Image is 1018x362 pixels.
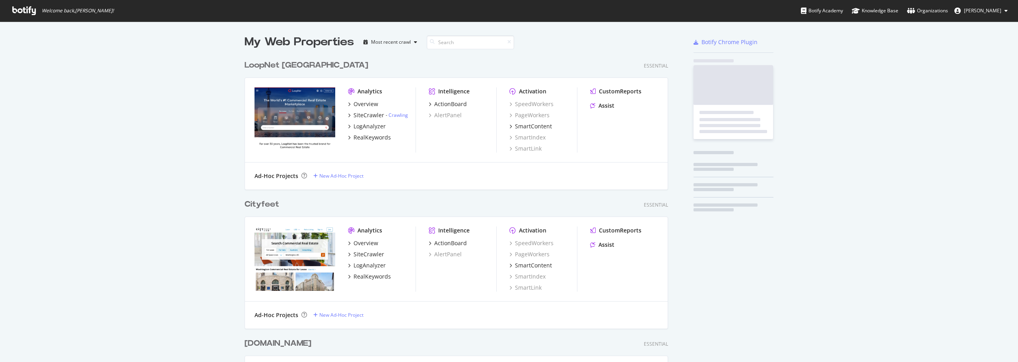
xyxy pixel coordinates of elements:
a: PageWorkers [509,111,550,119]
div: Knowledge Base [852,7,898,15]
div: Cityfeet [245,199,279,210]
div: Most recent crawl [371,40,411,45]
div: Activation [519,226,546,234]
div: LoopNet [GEOGRAPHIC_DATA] [245,60,368,71]
a: SmartIndex [509,273,546,281]
div: Analytics [357,87,382,95]
a: CustomReports [590,226,641,234]
a: Overview [348,239,378,247]
a: LogAnalyzer [348,122,386,130]
a: CustomReports [590,87,641,95]
a: SiteCrawler [348,250,384,258]
div: Essential [644,62,668,69]
a: SpeedWorkers [509,100,554,108]
div: Organizations [907,7,948,15]
div: Assist [598,241,614,249]
div: [DOMAIN_NAME] [245,338,311,349]
div: Overview [354,239,378,247]
a: Cityfeet [245,199,282,210]
a: SmartLink [509,145,542,153]
div: Analytics [357,226,382,234]
a: New Ad-Hoc Project [313,172,363,179]
div: SiteCrawler [354,250,384,258]
a: SmartLink [509,284,542,292]
div: My Web Properties [245,34,354,50]
div: Assist [598,102,614,110]
span: Phil Mastroianni [964,7,1001,14]
div: ActionBoard [434,239,467,247]
a: ActionBoard [429,100,467,108]
a: SiteCrawler- Crawling [348,111,408,119]
a: LoopNet [GEOGRAPHIC_DATA] [245,60,371,71]
div: Activation [519,87,546,95]
div: - [386,112,408,118]
div: CustomReports [599,87,641,95]
div: Botify Chrome Plugin [701,38,758,46]
a: RealKeywords [348,134,391,141]
img: Loopnet.ca [254,87,335,152]
div: SmartContent [515,261,552,269]
a: SpeedWorkers [509,239,554,247]
a: New Ad-Hoc Project [313,312,363,318]
div: Botify Academy [801,7,843,15]
a: Overview [348,100,378,108]
a: Assist [590,241,614,249]
a: SmartContent [509,122,552,130]
div: SmartContent [515,122,552,130]
a: SmartIndex [509,134,546,141]
div: RealKeywords [354,273,391,281]
a: SmartContent [509,261,552,269]
a: LogAnalyzer [348,261,386,269]
img: cityfeet.com [254,226,335,291]
div: Overview [354,100,378,108]
a: ActionBoard [429,239,467,247]
div: Intelligence [438,226,470,234]
div: SiteCrawler [354,111,384,119]
a: PageWorkers [509,250,550,258]
div: LogAnalyzer [354,261,386,269]
div: RealKeywords [354,134,391,141]
div: Intelligence [438,87,470,95]
input: Search [427,35,514,49]
a: RealKeywords [348,273,391,281]
a: Assist [590,102,614,110]
div: Essential [644,341,668,347]
a: Botify Chrome Plugin [694,38,758,46]
div: New Ad-Hoc Project [319,312,363,318]
div: New Ad-Hoc Project [319,172,363,179]
a: [DOMAIN_NAME] [245,338,315,349]
div: Essential [644,201,668,208]
div: Ad-Hoc Projects [254,172,298,180]
button: Most recent crawl [360,36,420,48]
a: Crawling [389,112,408,118]
button: [PERSON_NAME] [948,4,1014,17]
div: LogAnalyzer [354,122,386,130]
div: Ad-Hoc Projects [254,311,298,319]
div: ActionBoard [434,100,467,108]
span: Welcome back, [PERSON_NAME] ! [42,8,114,14]
div: CustomReports [599,226,641,234]
a: AlertPanel [429,250,462,258]
a: AlertPanel [429,111,462,119]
